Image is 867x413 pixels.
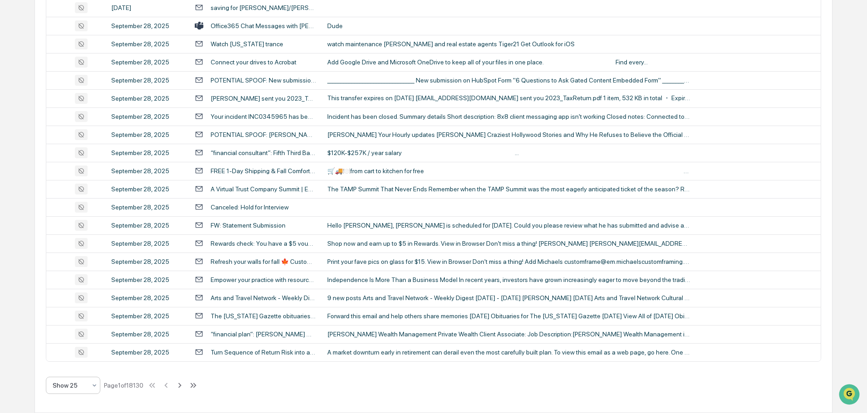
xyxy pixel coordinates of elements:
[111,240,184,247] div: September 28, 2025
[111,258,184,265] div: September 28, 2025
[64,153,110,160] a: Powered byPylon
[211,312,316,320] div: The [US_STATE] Gazette obituaries for [DATE]
[327,131,690,138] div: [PERSON_NAME] Your Hourly updates [PERSON_NAME] Craziest Hollywood Stories and Why He Refuses to ...
[5,111,62,127] a: 🖐️Preclearance
[327,258,690,265] div: Print your fave pics on glass for $15. View in Browser Don't miss a thing! Add Michaels customfra...
[327,58,690,66] div: Add Google Drive and Microsoft OneDrive to keep all of your files in one place. ‌ ‌ ‌ ‌ ‌ ‌ ‌ ‌ ‌...
[211,240,316,247] div: Rewards check: You have a $5 voucher AND exclusive Rewards ➡️
[5,128,61,144] a: 🔎Data Lookup
[154,72,165,83] button: Start new chat
[327,77,690,84] div: ________________________________ New submission on HubSpot Form "6 Questions to Ask Gated Content...
[111,149,184,156] div: September 28, 2025
[111,222,184,229] div: September 28, 2025
[211,131,316,138] div: POTENTIAL SPOOF: [PERSON_NAME]: "[PERSON_NAME] Craziest Hollywood Stories and Why He Refuses to B...
[211,258,316,265] div: Refresh your walls for fall 🍁 Custom framing starts at $79.
[211,167,316,175] div: FREE 1-Day Shipping & Fall Comforts Await
[90,154,110,160] span: Pylon
[111,276,184,283] div: September 28, 2025
[111,131,184,138] div: September 28, 2025
[111,204,184,211] div: September 28, 2025
[327,40,690,48] div: watch maintenance [PERSON_NAME] and real estate agents Tiger21 Get Outlook for iOS
[111,113,184,120] div: September 28, 2025
[327,240,690,247] div: Shop now and earn up to $5 in Rewards. View in Browser Don't miss a thing! [PERSON_NAME] [PERSON_...
[9,69,25,86] img: 1746055101610-c473b297-6a78-478c-a979-82029cc54cd1
[62,111,116,127] a: 🗄️Attestations
[211,204,289,211] div: Canceled: Hold for Interview
[327,222,690,229] div: Hello [PERSON_NAME], [PERSON_NAME] is scheduled for [DATE]. Could you please review what he has s...
[111,22,184,29] div: September 28, 2025
[211,149,316,156] div: “financial consultant”: Fifth Third Bank - Wealth Management Advisor II and more
[327,22,690,29] div: Dude
[838,383,862,408] iframe: Open customer support
[211,222,286,229] div: FW: Statement Submission
[111,77,184,84] div: September 28, 2025
[211,95,316,102] div: [PERSON_NAME] sent you 2023_TaxReturn.pdf via WeTransfer
[9,132,16,140] div: 🔎
[327,276,690,283] div: Independence Is More Than a Business Model In recent years, investors have grown increasingly eag...
[111,167,184,175] div: September 28, 2025
[9,115,16,122] div: 🖐️
[111,294,184,301] div: September 28, 2025
[111,349,184,356] div: September 28, 2025
[111,312,184,320] div: September 28, 2025
[211,22,316,29] div: Office365 Chat Messages with [PERSON_NAME], [PERSON_NAME] [PERSON_NAME] on [DATE]
[327,330,690,338] div: [PERSON_NAME] Wealth Management Private Wealth Client Associate: Job Description:[PERSON_NAME] We...
[211,58,296,66] div: Connect your drives to Acrobat
[104,382,143,389] div: Page 1 of 18130
[111,185,184,193] div: September 28, 2025
[66,115,73,122] div: 🗄️
[327,312,690,320] div: Forward this email and help others share memories [DATE] Obituaries for The [US_STATE] Gazette [D...
[31,78,115,86] div: We're available if you need us!
[211,330,316,338] div: “financial plan”: [PERSON_NAME] Wealth Management - Private Wealth Client Associate
[327,349,690,356] div: A market downturn early in retirement can derail even the most carefully built plan. To view this...
[327,94,690,102] div: This transfer expires on [DATE] [EMAIL_ADDRESS][DOMAIN_NAME] sent you 2023_TaxReturn.pdf 1 item, ...
[327,113,690,120] div: Incident has been closed. Summary details Short description: 8x8 client messaging app isn't worki...
[9,19,165,34] p: How can we help?
[327,185,690,193] div: The TAMP Summit That Never Ends Remember when the TAMP Summit was the most eagerly anticipated ti...
[211,113,316,120] div: Your incident INC0345965 has been closed
[111,4,184,11] div: [DATE]
[75,114,113,123] span: Attestations
[111,58,184,66] div: September 28, 2025
[327,149,690,156] div: $120K-$257K / year salary ͏ ͏ ͏ ͏ ͏ ͏ ͏ ͏ ͏ ͏ ͏ ͏ ͏ ͏ ͏ ͏ ͏ ͏ ͏ ͏ ͏ ͏ ͏ ͏ ͏ ͏ ͏ ͏ ͏ ͏ ͏ ͏ ͏ ͏ ͏ ͏...
[211,185,316,193] div: A Virtual Trust Company Summit | ETFs For The Modern Portfolio | New TAMP Dashboard And MORE
[211,77,316,84] div: POTENTIAL SPOOF: New submission on HubSpot Form "6 Questions to Ask Gated Content Embedded Form"
[111,330,184,338] div: September 28, 2025
[211,294,316,301] div: Arts and Travel Network - Weekly Digest [DATE]
[327,294,690,301] div: 9 new posts Arts and Travel Network - Weekly Digest [DATE] - [DATE] [PERSON_NAME] [DATE] Arts and...
[327,167,690,175] div: 🛒🚚🍽️from cart to kitchen for free ͏ ͏ ͏ ͏ ͏ ͏ ͏ ͏ ͏ ͏ ͏ ͏ ͏ ͏ ͏ ͏ ͏ ͏ ͏ ͏ ͏ ͏ ͏ ͏ ͏ ͏ ͏ ͏ ͏ ͏ ͏ ͏...
[211,276,316,283] div: Empower your practice with resources you need
[211,4,316,11] div: saving for [PERSON_NAME]/[PERSON_NAME]
[211,349,316,356] div: Turn Sequence of Return Risk into a Planning Opportunity
[211,40,283,48] div: Watch [US_STATE] trance
[18,131,57,141] span: Data Lookup
[111,40,184,48] div: September 28, 2025
[18,114,59,123] span: Preclearance
[31,69,149,78] div: Start new chat
[111,95,184,102] div: September 28, 2025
